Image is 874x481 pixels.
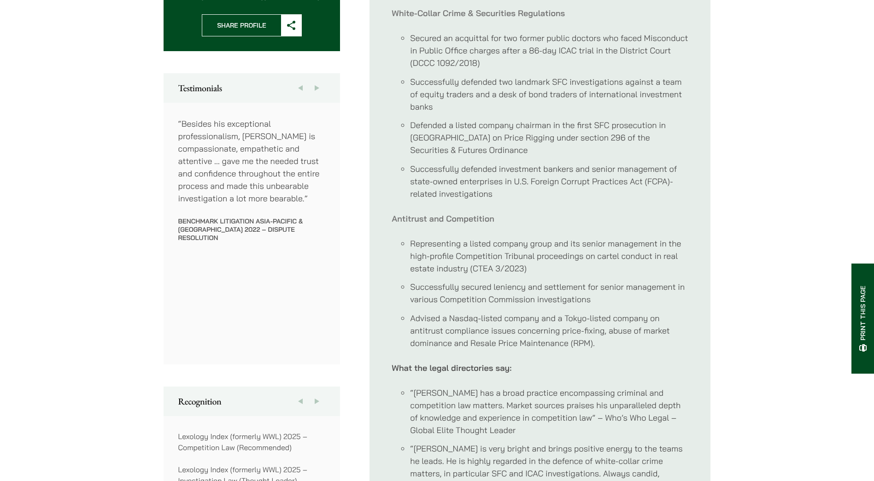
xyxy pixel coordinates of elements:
[410,76,688,113] li: Successfully defended two landmark SFC investigations against a team of equity traders and a desk...
[202,15,281,36] span: Share Profile
[410,281,688,305] li: Successfully secured leniency and settlement for senior management in various Competition Commiss...
[178,82,326,94] h2: Testimonials
[392,8,565,18] strong: White-Collar Crime & Securities Regulations
[410,237,688,275] li: Representing a listed company group and its senior management in the high-profile Competition Tri...
[178,431,326,453] p: Lexology Index (formerly WWL) 2025 – Competition Law (Recommended)
[178,396,326,407] h2: Recognition
[410,119,688,156] li: Defended a listed company chairman in the first SFC prosecution in [GEOGRAPHIC_DATA] on Price Rig...
[410,387,688,436] li: “[PERSON_NAME] has a broad practice encompassing criminal and competition law matters. Market sou...
[392,213,494,224] strong: Antitrust and Competition
[309,73,325,103] button: Next
[292,387,309,416] button: Previous
[410,312,688,349] li: Advised a Nasdaq-listed company and a Tokyo-listed company on antitrust compliance issues concern...
[202,14,302,36] button: Share Profile
[178,217,326,242] p: Benchmark Litigation Asia-Pacific & [GEOGRAPHIC_DATA] 2022 – Dispute Resolution
[410,163,688,200] li: Successfully defended investment bankers and senior management of state-owned enterprises in U.S....
[392,363,511,373] strong: What the legal directories say:
[292,73,309,103] button: Previous
[410,32,688,69] li: Secured an acquittal for two former public doctors who faced Misconduct in Public Office charges ...
[178,117,326,205] p: “Besides his exceptional professionalism, [PERSON_NAME] is compassionate, empathetic and attentiv...
[309,387,325,416] button: Next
